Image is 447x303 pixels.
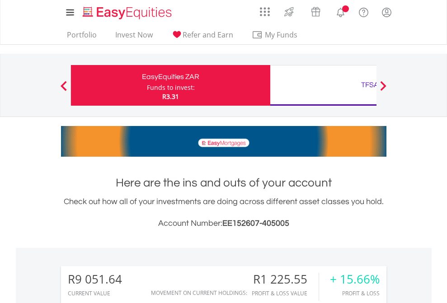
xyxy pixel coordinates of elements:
[282,5,296,19] img: thrive-v2.svg
[76,70,265,83] div: EasyEquities ZAR
[330,290,380,296] div: Profit & Loss
[68,273,122,286] div: R9 051.64
[147,83,195,92] div: Funds to invest:
[61,126,386,157] img: EasyMortage Promotion Banner
[308,5,323,19] img: vouchers-v2.svg
[79,2,175,20] a: Home page
[81,5,175,20] img: EasyEquities_Logo.png
[112,30,156,44] a: Invest Now
[302,2,329,19] a: Vouchers
[162,92,179,101] span: R3.31
[55,85,73,94] button: Previous
[352,2,375,20] a: FAQ's and Support
[252,290,319,296] div: Profit & Loss Value
[374,85,392,94] button: Next
[168,30,237,44] a: Refer and Earn
[151,290,247,296] div: Movement on Current Holdings:
[63,30,100,44] a: Portfolio
[252,273,319,286] div: R1 225.55
[61,217,386,230] h3: Account Number:
[260,7,270,17] img: grid-menu-icon.svg
[252,29,311,41] span: My Funds
[68,290,122,296] div: CURRENT VALUE
[61,196,386,230] div: Check out how all of your investments are doing across different asset classes you hold.
[183,30,233,40] span: Refer and Earn
[222,219,289,228] span: EE152607-405005
[61,175,386,191] h1: Here are the ins and outs of your account
[375,2,398,22] a: My Profile
[329,2,352,20] a: Notifications
[254,2,276,17] a: AppsGrid
[330,273,380,286] div: + 15.66%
